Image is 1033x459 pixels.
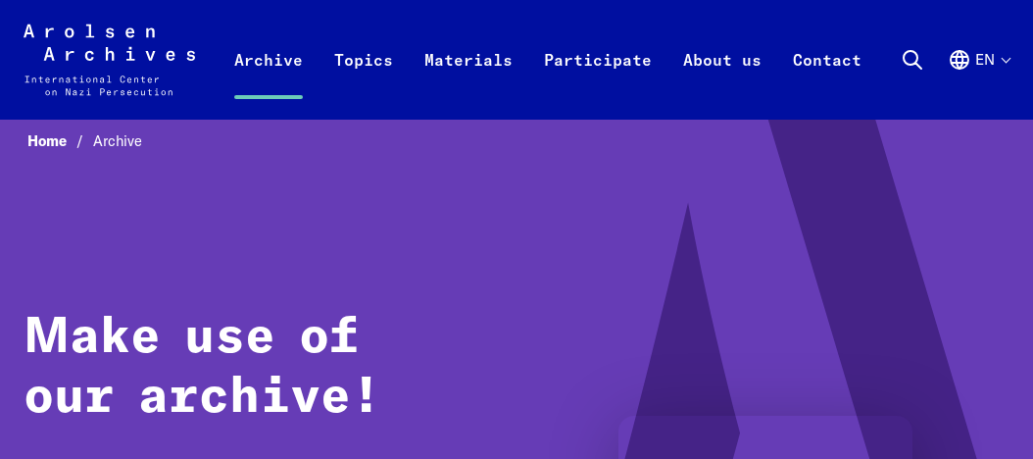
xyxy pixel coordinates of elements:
[27,131,93,150] a: Home
[528,41,667,120] a: Participate
[93,131,142,150] span: Archive
[219,21,877,99] nav: Primary
[24,309,482,428] h1: Make use of our archive!
[409,41,528,120] a: Materials
[948,48,1009,113] button: English, language selection
[667,41,777,120] a: About us
[319,41,409,120] a: Topics
[219,41,319,120] a: Archive
[777,41,877,120] a: Contact
[24,127,1009,156] nav: Breadcrumb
